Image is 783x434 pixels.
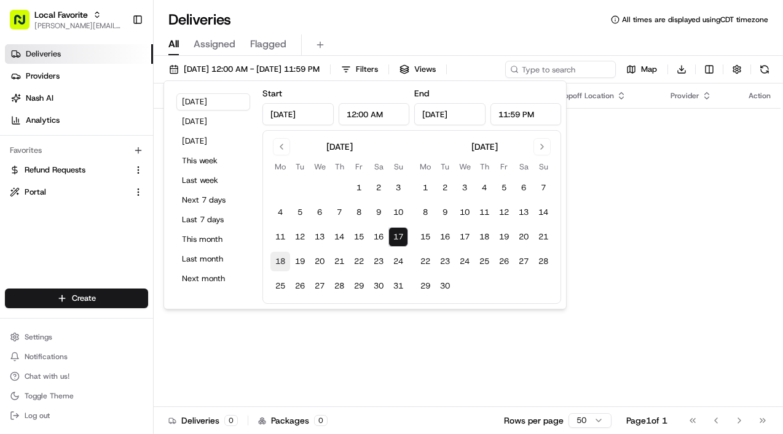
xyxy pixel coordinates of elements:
button: 16 [369,227,388,247]
input: Time [490,103,562,125]
button: 3 [388,178,408,198]
span: All [168,37,179,52]
img: 1736555255976-a54dd68f-1ca7-489b-9aae-adbdc363a1c4 [25,224,34,234]
div: 0 [314,415,328,426]
div: Deliveries [168,414,238,427]
button: Local Favorite[PERSON_NAME][EMAIL_ADDRESS][DOMAIN_NAME] [5,5,127,34]
button: Toggle Theme [5,387,148,405]
button: 10 [455,203,474,222]
a: Powered byPylon [87,304,149,314]
img: 1732323095091-59ea418b-cfe3-43c8-9ae0-d0d06d6fd42c [26,117,48,139]
h1: Deliveries [168,10,231,29]
button: 17 [388,227,408,247]
button: [DATE] 12:00 AM - [DATE] 11:59 PM [163,61,325,78]
input: Time [339,103,410,125]
button: 14 [329,227,349,247]
button: Notifications [5,348,148,365]
span: Portal [25,187,46,198]
button: 12 [494,203,514,222]
input: Clear [32,79,203,92]
button: 19 [290,252,310,271]
span: Flagged [250,37,286,52]
a: Portal [10,187,128,198]
th: Tuesday [435,160,455,173]
button: 4 [270,203,290,222]
span: Pylon [122,304,149,314]
button: 7 [329,203,349,222]
span: Map [641,64,657,75]
button: 30 [369,276,388,296]
button: [PERSON_NAME][EMAIL_ADDRESS][DOMAIN_NAME] [34,21,122,31]
button: 12 [290,227,310,247]
button: 6 [514,178,533,198]
button: 9 [435,203,455,222]
button: 11 [270,227,290,247]
button: 5 [290,203,310,222]
button: 2 [369,178,388,198]
span: Toggle Theme [25,391,74,401]
button: See all [191,157,224,172]
button: 3 [455,178,474,198]
button: 28 [533,252,553,271]
button: 10 [388,203,408,222]
input: Type to search [505,61,616,78]
button: 1 [349,178,369,198]
button: 7 [533,178,553,198]
button: 18 [270,252,290,271]
div: [DATE] [326,141,353,153]
span: Knowledge Base [25,274,94,287]
span: Filters [356,64,378,75]
button: 15 [415,227,435,247]
button: Filters [336,61,384,78]
button: This week [176,152,250,169]
button: Settings [5,328,148,346]
span: API Documentation [116,274,197,287]
th: Thursday [474,160,494,173]
button: Views [394,61,441,78]
div: Past conversations [12,160,79,169]
div: Page 1 of 1 [626,414,667,427]
button: Log out [5,407,148,424]
span: Settings [25,332,52,342]
label: End [414,88,429,99]
a: Providers [5,66,153,86]
button: 17 [455,227,474,247]
button: 19 [494,227,514,247]
button: Last week [176,172,250,189]
button: 21 [329,252,349,271]
button: 27 [514,252,533,271]
button: 11 [474,203,494,222]
button: 4 [474,178,494,198]
button: Start new chat [209,121,224,136]
span: Log out [25,411,50,420]
button: 28 [329,276,349,296]
span: All times are displayed using CDT timezone [622,15,768,25]
button: Portal [5,182,148,202]
button: Chat with us! [5,368,148,385]
a: Deliveries [5,44,153,64]
button: 13 [514,203,533,222]
div: No results. [159,133,776,142]
input: Date [414,103,486,125]
th: Monday [415,160,435,173]
button: 16 [435,227,455,247]
button: 26 [290,276,310,296]
span: Notifications [25,352,68,362]
img: Nash [12,12,37,37]
span: [DATE] [41,190,66,200]
span: Chat with us! [25,371,69,381]
a: Nash AI [5,88,153,108]
th: Friday [349,160,369,173]
span: Providers [26,71,60,82]
button: [DATE] [176,93,250,110]
a: Analytics [5,110,153,130]
th: Saturday [514,160,533,173]
button: 20 [514,227,533,247]
button: 25 [474,252,494,271]
button: 1 [415,178,435,198]
button: 21 [533,227,553,247]
button: 26 [494,252,514,271]
button: [DATE] [176,133,250,150]
span: Create [72,293,96,304]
